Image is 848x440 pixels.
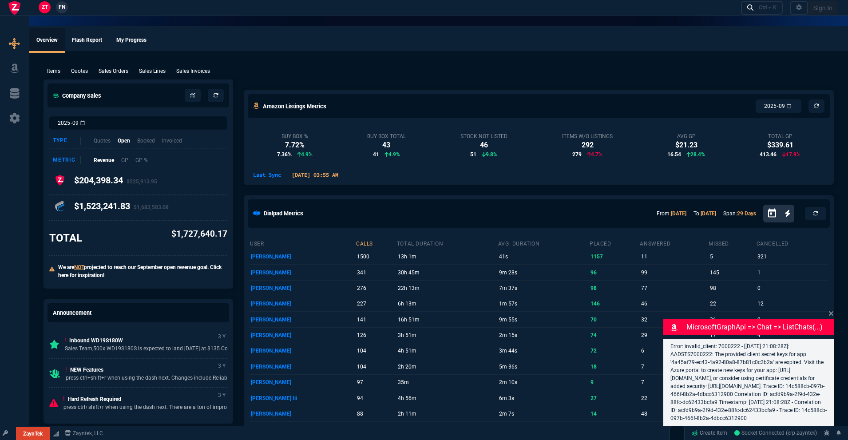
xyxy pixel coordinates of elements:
[499,297,588,310] p: 1m 57s
[356,237,396,249] th: calls
[734,430,817,436] span: Socket Connected (erp-zayntek)
[710,297,755,310] p: 22
[641,250,707,263] p: 11
[590,313,638,326] p: 70
[670,342,827,422] p: Error: invalid_client: 7000222 - [[DATE] 21:08:28Z]: AADSTS7000222: The provided client secret ke...
[756,237,828,249] th: cancelled
[767,207,785,220] button: Open calendar
[398,250,496,263] p: 13h 1m
[251,329,354,341] p: [PERSON_NAME]
[53,137,81,145] div: Type
[251,392,354,404] p: [PERSON_NAME] Iii
[47,67,60,75] p: Items
[53,309,91,317] h5: Announcement
[62,429,106,437] a: msbcCompanyName
[398,392,496,404] p: 4h 56m
[590,345,638,357] p: 72
[139,67,166,75] p: Sales Lines
[398,329,496,341] p: 3h 51m
[396,237,498,249] th: total duration
[357,282,395,294] p: 276
[134,204,169,210] span: $1,683,583.08
[734,429,817,437] a: VuXVt0NbqbjSDHKHAAF1
[66,366,237,374] p: NEW Features
[251,408,354,420] p: [PERSON_NAME]
[398,297,496,310] p: 6h 13m
[499,266,588,279] p: 9m 28s
[121,156,128,164] p: GP
[710,266,755,279] p: 145
[277,140,313,151] div: 7.72%
[590,408,638,420] p: 14
[216,390,227,400] p: 3 Y
[641,408,707,420] p: 48
[499,329,588,341] p: 2m 15s
[499,361,588,373] p: 5m 36s
[94,137,111,145] p: Quotes
[710,282,755,294] p: 98
[671,210,686,217] a: [DATE]
[99,67,128,75] p: Sales Orders
[288,171,342,179] p: [DATE] 03:55 AM
[137,137,155,145] p: Booked
[499,423,588,436] p: 5m 59s
[127,178,157,185] span: $225,913.95
[398,282,496,294] p: 22h 13m
[29,28,65,53] a: Overview
[760,151,777,159] span: 413.46
[701,210,716,217] a: [DATE]
[590,392,638,404] p: 27
[277,133,313,140] div: Buy Box %
[641,392,707,404] p: 22
[357,329,395,341] p: 126
[65,337,243,345] p: Inbound WD19S180W
[357,361,395,373] p: 104
[572,151,582,159] span: 279
[460,140,507,151] div: 46
[499,313,588,326] p: 9m 55s
[398,408,496,420] p: 2h 11m
[590,376,638,388] p: 9
[251,297,354,310] p: [PERSON_NAME]
[398,345,496,357] p: 4h 51m
[357,313,395,326] p: 141
[710,250,755,263] p: 5
[53,91,101,100] h5: Company Sales
[367,133,406,140] div: Buy Box Total
[251,266,354,279] p: [PERSON_NAME]
[42,3,48,11] span: ZT
[639,237,708,249] th: answered
[176,67,210,75] p: Sales Invoices
[250,237,356,249] th: user
[357,345,395,357] p: 104
[109,28,154,53] a: My Progress
[641,329,707,341] p: 29
[384,151,400,159] p: 4.9%
[641,297,707,310] p: 46
[357,297,395,310] p: 227
[499,345,588,357] p: 3m 44s
[782,151,800,159] p: 17.9%
[74,175,157,189] h4: $204,398.34
[686,322,832,333] p: MicrosoftGraphApi => chat => listChats(...)
[667,133,705,140] div: Avg GP
[498,237,589,249] th: avg. duration
[74,201,169,215] h4: $1,523,241.83
[398,376,496,388] p: 35m
[760,133,800,140] div: Total GP
[587,151,602,159] p: 4.7%
[250,171,285,179] p: Last Sync
[589,237,639,249] th: placed
[499,282,588,294] p: 7m 37s
[357,392,395,404] p: 94
[94,156,114,164] p: Revenue
[757,250,827,263] p: 321
[760,140,800,151] div: $339.61
[63,395,233,403] p: Hard Refresh Required
[251,376,354,388] p: [PERSON_NAME]
[251,313,354,326] p: [PERSON_NAME]
[49,231,82,245] h3: TOTAL
[641,313,707,326] p: 32
[63,403,233,411] p: press ctrl+shift+r when using the dash next. There are a ton of improv...
[708,237,756,249] th: missed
